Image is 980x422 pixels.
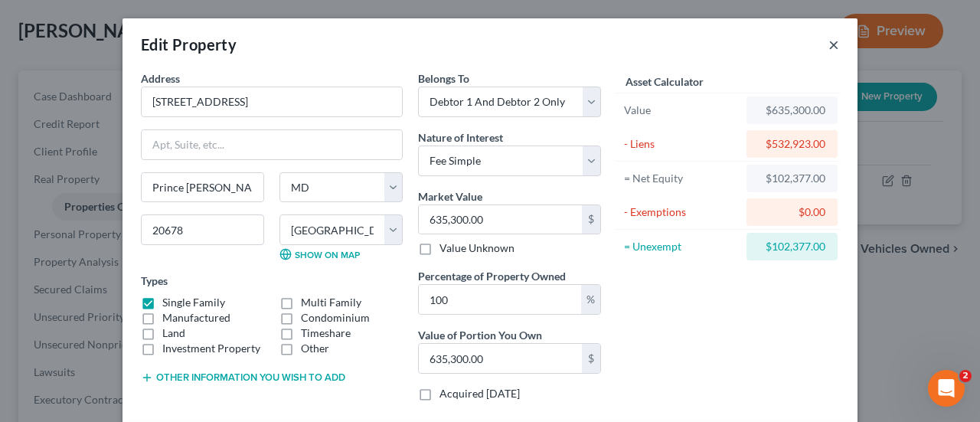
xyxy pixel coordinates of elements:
label: Investment Property [162,341,260,356]
div: = Unexempt [624,239,740,254]
input: 0.00 [419,285,581,314]
input: 0.00 [419,344,582,373]
span: Address [141,72,180,85]
span: Belongs To [418,72,469,85]
div: $635,300.00 [759,103,825,118]
label: Market Value [418,188,482,204]
div: $532,923.00 [759,136,825,152]
div: - Exemptions [624,204,740,220]
label: Asset Calculator [626,74,704,90]
input: 0.00 [419,205,582,234]
div: Value [624,103,740,118]
input: Apt, Suite, etc... [142,130,402,159]
label: Acquired [DATE] [439,386,520,401]
label: Single Family [162,295,225,310]
label: Land [162,325,185,341]
input: Enter zip... [141,214,264,245]
div: % [581,285,600,314]
button: Other information you wish to add [141,371,345,384]
label: Timeshare [301,325,351,341]
div: $ [582,205,600,234]
input: Enter address... [142,87,402,116]
button: × [828,35,839,54]
label: Multi Family [301,295,361,310]
label: Value of Portion You Own [418,327,542,343]
label: Nature of Interest [418,129,503,146]
div: $0.00 [759,204,825,220]
iframe: Intercom live chat [928,370,965,407]
label: Value Unknown [439,240,514,256]
a: Show on Map [279,248,360,260]
label: Percentage of Property Owned [418,268,566,284]
div: $ [582,344,600,373]
div: $102,377.00 [759,239,825,254]
label: Types [141,273,168,289]
div: Edit Property [141,34,237,55]
label: Other [301,341,329,356]
div: = Net Equity [624,171,740,186]
div: - Liens [624,136,740,152]
label: Manufactured [162,310,230,325]
input: Enter city... [142,173,263,202]
label: Condominium [301,310,370,325]
span: 2 [959,370,972,382]
div: $102,377.00 [759,171,825,186]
